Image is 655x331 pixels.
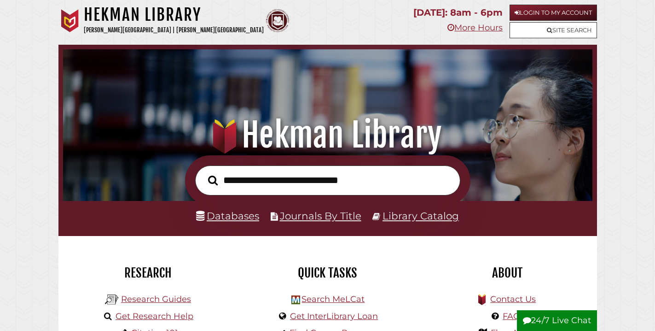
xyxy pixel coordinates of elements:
[447,23,503,33] a: More Hours
[73,115,582,155] h1: Hekman Library
[245,265,411,281] h2: Quick Tasks
[121,294,191,304] a: Research Guides
[196,210,259,222] a: Databases
[413,5,503,21] p: [DATE]: 8am - 6pm
[58,9,81,32] img: Calvin University
[424,265,590,281] h2: About
[490,294,536,304] a: Contact Us
[301,294,365,304] a: Search MeLCat
[203,173,222,188] button: Search
[510,5,597,21] a: Login to My Account
[84,25,264,35] p: [PERSON_NAME][GEOGRAPHIC_DATA] | [PERSON_NAME][GEOGRAPHIC_DATA]
[266,9,289,32] img: Calvin Theological Seminary
[510,22,597,38] a: Site Search
[116,311,193,321] a: Get Research Help
[383,210,459,222] a: Library Catalog
[280,210,361,222] a: Journals By Title
[208,175,218,186] i: Search
[84,5,264,25] h1: Hekman Library
[291,296,300,304] img: Hekman Library Logo
[65,265,231,281] h2: Research
[105,293,119,307] img: Hekman Library Logo
[503,311,524,321] a: FAQs
[290,311,378,321] a: Get InterLibrary Loan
